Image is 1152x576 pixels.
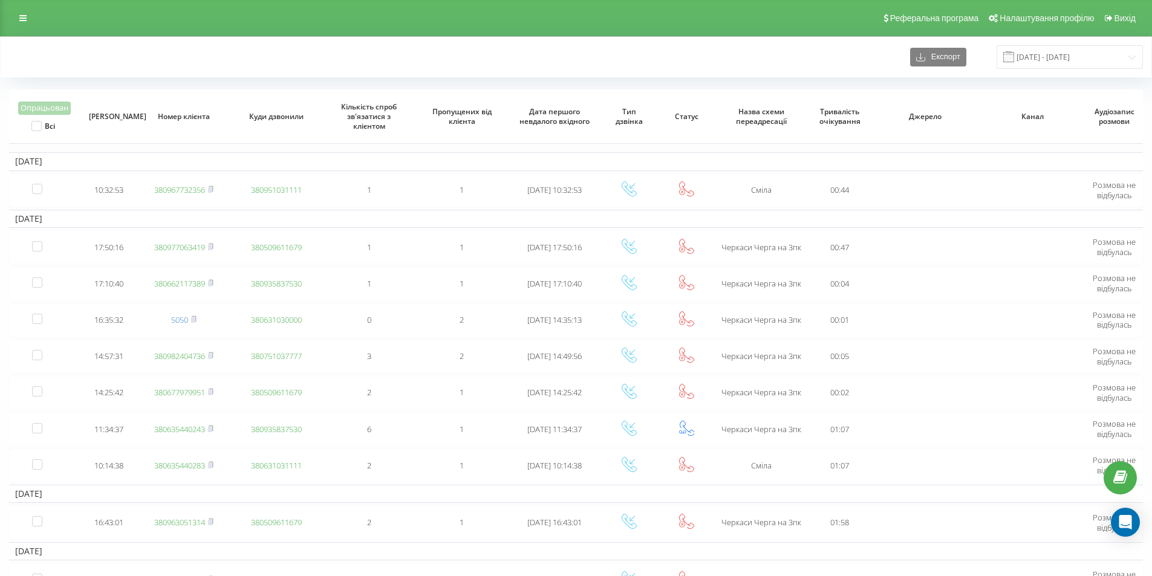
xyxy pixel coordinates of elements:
td: 14:25:42 [80,376,137,410]
span: Реферальна програма [890,13,979,23]
span: 2 [460,351,464,361]
td: 00:01 [808,303,872,337]
span: Розмова не відбулась [1093,418,1136,439]
td: 00:47 [808,230,872,264]
td: 00:04 [808,267,872,300]
a: 5050 [171,314,188,325]
a: 380509611679 [251,387,302,398]
span: Вихід [1115,13,1136,23]
a: 380631031111 [251,460,302,471]
span: Розмова не відбулась [1093,512,1136,533]
span: Канал [990,112,1075,121]
a: 380935837530 [251,278,302,289]
td: [DATE] [9,210,1143,228]
span: [DATE] 17:10:40 [527,278,582,289]
td: 17:50:16 [80,230,137,264]
span: [DATE] 17:50:16 [527,242,582,253]
td: 00:44 [808,173,872,207]
a: 380977063419 [154,242,205,253]
td: Черкаси Черга на 3пк [715,376,807,410]
a: 380677979951 [154,387,205,398]
td: 16:35:32 [80,303,137,337]
td: 14:57:31 [80,340,137,374]
span: [DATE] 14:25:42 [527,387,582,398]
a: 380935837530 [251,424,302,435]
td: 00:05 [808,340,872,374]
span: 1 [460,517,464,528]
span: Номер клієнта [148,112,220,121]
span: [DATE] 11:34:37 [527,424,582,435]
label: Всі [31,121,55,131]
span: Кількість спроб зв'язатися з клієнтом [333,102,406,131]
span: Куди дзвонили [240,112,313,121]
span: [DATE] 16:43:01 [527,517,582,528]
span: 1 [367,278,371,289]
span: 2 [367,460,371,471]
td: [DATE] [9,152,1143,170]
span: Розмова не відбулась [1093,382,1136,403]
td: Черкаси Черга на 3пк [715,267,807,300]
a: 380635440243 [154,424,205,435]
span: 1 [460,424,464,435]
td: Черкаси Черга на 3пк [715,505,807,539]
td: 16:43:01 [80,505,137,539]
span: 1 [367,184,371,195]
span: Статус [666,112,707,121]
span: [DATE] 14:35:13 [527,314,582,325]
td: 01:07 [808,448,872,482]
span: Розмова не відбулась [1093,309,1136,331]
span: [DATE] 10:32:53 [527,184,582,195]
span: Розмова не відбулась [1093,180,1136,201]
td: [DATE] [9,542,1143,560]
span: 1 [460,242,464,253]
td: 01:58 [808,505,872,539]
span: 2 [367,387,371,398]
span: [PERSON_NAME] [89,112,129,121]
span: Налаштування профілю [1000,13,1094,23]
span: 1 [460,387,464,398]
td: 01:07 [808,412,872,446]
span: [DATE] 14:49:56 [527,351,582,361]
span: Розмова не відбулась [1093,236,1136,257]
a: 380982404736 [154,351,205,361]
span: Експорт [925,53,960,62]
span: 2 [367,517,371,528]
td: 17:10:40 [80,267,137,300]
span: [DATE] 10:14:38 [527,460,582,471]
td: Сміла [715,448,807,482]
span: 1 [367,242,371,253]
a: 380635440283 [154,460,205,471]
span: Пропущених від клієнта [426,107,498,126]
span: 6 [367,424,371,435]
a: 380662117389 [154,278,205,289]
a: 380509611679 [251,517,302,528]
button: Експорт [910,48,966,66]
a: 380963051314 [154,517,205,528]
span: Тривалість очікування [816,107,864,126]
span: Аудіозапис розмови [1094,107,1134,126]
span: Дата першого невдалого вхідного [518,107,591,126]
span: 1 [460,184,464,195]
td: Черкаси Черга на 3пк [715,412,807,446]
td: 10:32:53 [80,173,137,207]
td: [DATE] [9,485,1143,503]
td: Черкаси Черга на 3пк [715,340,807,374]
span: Назва схеми переадресації [725,107,798,126]
a: 380509611679 [251,242,302,253]
span: 0 [367,314,371,325]
a: 380967732356 [154,184,205,195]
span: Розмова не відбулась [1093,346,1136,367]
span: 1 [460,460,464,471]
a: 380751037777 [251,351,302,361]
div: Open Intercom Messenger [1111,508,1140,537]
a: 380951031111 [251,184,302,195]
td: 00:02 [808,376,872,410]
td: Сміла [715,173,807,207]
td: Черкаси Черга на 3пк [715,230,807,264]
span: 2 [460,314,464,325]
a: 380631030000 [251,314,302,325]
span: Розмова не відбулась [1093,455,1136,476]
span: Тип дзвінка [609,107,649,126]
td: Черкаси Черга на 3пк [715,303,807,337]
span: 1 [460,278,464,289]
